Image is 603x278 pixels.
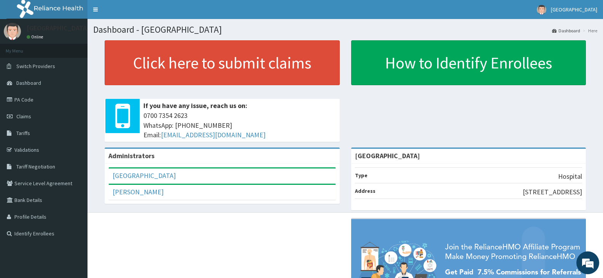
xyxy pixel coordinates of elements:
a: Click here to submit claims [105,40,340,85]
a: [EMAIL_ADDRESS][DOMAIN_NAME] [161,130,266,139]
a: How to Identify Enrollees [351,40,586,85]
p: [STREET_ADDRESS] [523,187,582,197]
b: Address [355,187,375,194]
img: User Image [537,5,546,14]
li: Here [581,27,597,34]
span: Switch Providers [16,63,55,70]
a: Online [27,34,45,40]
span: [GEOGRAPHIC_DATA] [551,6,597,13]
b: If you have any issue, reach us on: [143,101,247,110]
span: 0700 7354 2623 WhatsApp: [PHONE_NUMBER] Email: [143,111,336,140]
p: Hospital [558,172,582,181]
strong: [GEOGRAPHIC_DATA] [355,151,420,160]
span: Tariffs [16,130,30,137]
b: Administrators [108,151,154,160]
a: [GEOGRAPHIC_DATA] [113,171,176,180]
h1: Dashboard - [GEOGRAPHIC_DATA] [93,25,597,35]
span: Tariff Negotiation [16,163,55,170]
span: Claims [16,113,31,120]
a: Dashboard [552,27,580,34]
span: Dashboard [16,79,41,86]
p: [GEOGRAPHIC_DATA] [27,25,89,32]
b: Type [355,172,368,179]
img: User Image [4,23,21,40]
a: [PERSON_NAME] [113,187,164,196]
